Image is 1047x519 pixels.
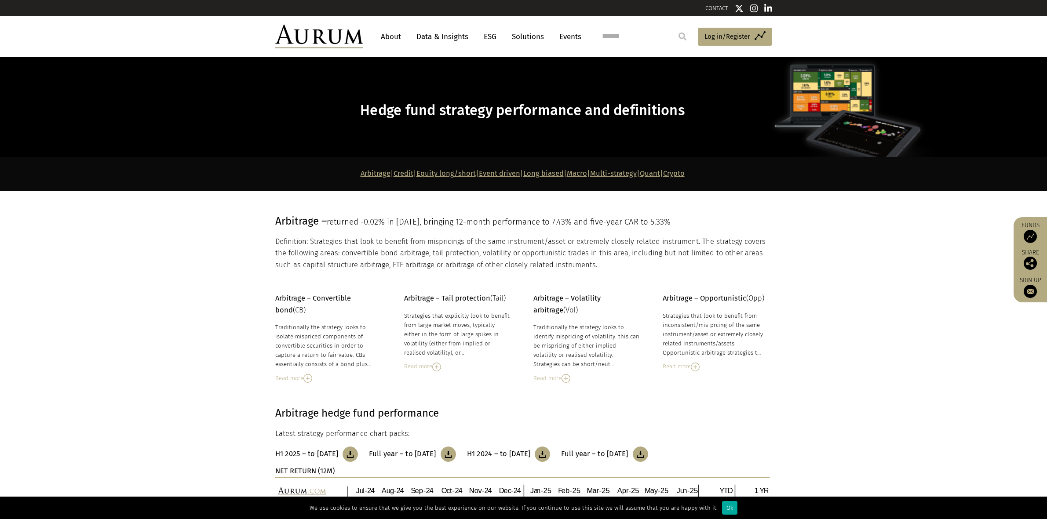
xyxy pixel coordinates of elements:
[704,31,750,42] span: Log in/Register
[1018,276,1043,298] a: Sign up
[640,169,660,178] a: Quant
[735,4,744,13] img: Twitter icon
[590,169,637,178] a: Multi-strategy
[394,169,413,178] a: Credit
[416,169,476,178] a: Equity long/short
[275,374,383,383] div: Read more
[441,446,456,462] img: Download Article
[275,467,335,475] strong: NET RETURN (12M)
[698,28,772,46] a: Log in/Register
[567,169,587,178] a: Macro
[674,28,691,45] input: Submit
[275,407,439,419] strong: Arbitrage hedge fund performance
[523,169,564,178] a: Long biased
[705,5,728,11] a: CONTACT
[275,215,327,227] span: Arbitrage –
[404,311,511,358] div: Strategies that explicitly look to benefit from large market moves, typically either in the form ...
[663,294,746,302] strong: Arbitrage – Opportunistic
[369,446,456,462] a: Full year – to [DATE]
[361,169,390,178] a: Arbitrage
[369,450,436,458] h3: Full year – to [DATE]
[275,294,351,314] strong: Arbitrage – Convertible bond
[533,293,641,316] p: (Vol)
[275,294,351,314] span: (CB)
[412,29,473,45] a: Data & Insights
[275,428,770,439] p: Latest strategy performance chart packs:
[275,446,358,462] a: H1 2025 – to [DATE]
[404,294,490,302] strong: Arbitrage – Tail protection
[663,311,770,358] div: Strategies that look to benefit from inconsistent/mis-prcing of the same instrument/asset or extr...
[533,294,601,314] strong: Arbitrage – Volatility arbitrage
[561,450,628,458] h3: Full year – to [DATE]
[467,450,531,458] h3: H1 2024 – to [DATE]
[633,446,648,462] img: Download Article
[360,102,685,119] span: Hedge fund strategy performance and definitions
[303,374,312,383] img: Read More
[275,25,363,48] img: Aurum
[1024,257,1037,270] img: Share this post
[432,363,441,371] img: Read More
[555,29,581,45] a: Events
[533,323,641,369] div: Traditionally the strategy looks to identify mispricing of volatility: this can be mispricing of ...
[343,446,358,462] img: Download Article
[764,4,772,13] img: Linkedin icon
[361,169,685,178] strong: | | | | | | | |
[404,362,511,371] div: Read more
[750,4,758,13] img: Instagram icon
[467,446,551,462] a: H1 2024 – to [DATE]
[562,374,570,383] img: Read More
[327,217,671,227] span: returned -0.02% in [DATE], bringing 12-month performance to 7.43% and five-year CAR to 5.33%
[722,501,737,515] div: Ok
[275,323,383,369] div: Traditionally the strategy looks to isolate mispriced components of convertible securities in ord...
[663,362,770,371] div: Read more
[535,446,550,462] img: Download Article
[1018,250,1043,270] div: Share
[561,446,648,462] a: Full year – to [DATE]
[663,293,770,304] p: (Opp)
[1024,230,1037,243] img: Access Funds
[479,169,520,178] a: Event driven
[533,374,641,383] div: Read more
[376,29,405,45] a: About
[1024,285,1037,298] img: Sign up to our newsletter
[691,363,700,371] img: Read More
[1018,221,1043,243] a: Funds
[275,236,770,271] p: Definition: Strategies that look to benefit from mispricings of the same instrument/asset or extr...
[663,169,685,178] a: Crypto
[479,29,501,45] a: ESG
[507,29,548,45] a: Solutions
[404,294,506,302] span: (Tail)
[275,450,339,458] h3: H1 2025 – to [DATE]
